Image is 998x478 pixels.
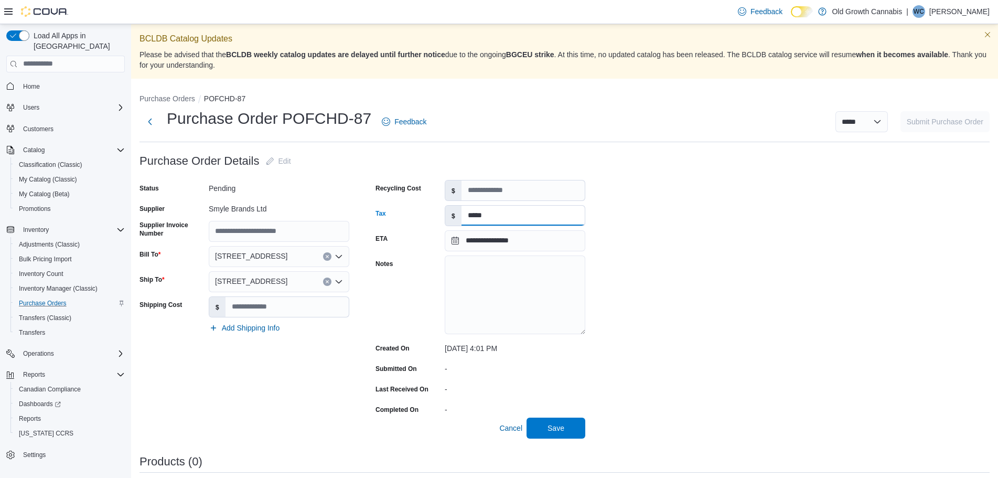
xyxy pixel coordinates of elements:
[10,281,129,296] button: Inventory Manager (Classic)
[856,50,948,59] strong: when it becomes available
[15,268,68,280] a: Inventory Count
[15,297,71,310] a: Purchase Orders
[139,275,165,284] label: Ship To
[445,206,462,226] label: $
[2,447,129,462] button: Settings
[375,209,386,218] label: Tax
[335,252,343,261] button: Open list of options
[2,79,129,94] button: Home
[15,188,125,200] span: My Catalog (Beta)
[323,278,331,286] button: Clear input
[209,180,349,193] div: Pending
[21,6,68,17] img: Cova
[29,30,125,51] span: Load All Apps in [GEOGRAPHIC_DATA]
[15,188,74,200] a: My Catalog (Beta)
[914,5,924,18] span: WC
[378,111,431,132] a: Feedback
[139,301,182,309] label: Shipping Cost
[15,398,125,410] span: Dashboards
[19,449,50,461] a: Settings
[10,325,129,340] button: Transfers
[15,383,85,396] a: Canadian Compliance
[15,173,125,186] span: My Catalog (Classic)
[19,224,125,236] span: Inventory
[262,151,295,172] button: Edit
[139,221,205,238] label: Supplier Invoice Number
[15,326,125,339] span: Transfers
[139,205,165,213] label: Supplier
[375,406,418,414] label: Completed On
[445,230,585,251] input: Press the down key to open a popover containing a calendar.
[832,5,902,18] p: Old Growth Cannabis
[323,252,331,261] button: Clear input
[913,5,925,18] div: Will Cummer
[23,226,49,234] span: Inventory
[19,101,44,114] button: Users
[10,187,129,201] button: My Catalog (Beta)
[19,448,125,461] span: Settings
[375,260,393,268] label: Notes
[15,173,81,186] a: My Catalog (Classic)
[278,156,291,166] span: Edit
[139,49,990,70] p: Please be advised that the due to the ongoing . At this time, no updated catalog has been release...
[15,427,78,440] a: [US_STATE] CCRS
[19,144,125,156] span: Catalog
[15,282,102,295] a: Inventory Manager (Classic)
[23,146,45,154] span: Catalog
[445,180,462,200] label: $
[499,423,522,433] span: Cancel
[15,427,125,440] span: Washington CCRS
[19,80,125,93] span: Home
[10,237,129,252] button: Adjustments (Classic)
[209,297,226,317] label: $
[23,82,40,91] span: Home
[19,224,53,236] button: Inventory
[19,347,125,360] span: Operations
[375,344,410,353] label: Created On
[215,250,287,262] span: [STREET_ADDRESS]
[19,314,71,322] span: Transfers (Classic)
[19,284,98,293] span: Inventory Manager (Classic)
[19,368,125,381] span: Reports
[205,317,284,338] button: Add Shipping Info
[375,365,417,373] label: Submitted On
[2,100,129,115] button: Users
[19,175,77,184] span: My Catalog (Classic)
[445,360,585,373] div: -
[15,158,125,171] span: Classification (Classic)
[791,6,813,17] input: Dark Mode
[15,312,125,324] span: Transfers (Classic)
[15,383,125,396] span: Canadian Compliance
[907,116,983,127] span: Submit Purchase Order
[139,93,990,106] nav: An example of EuiBreadcrumbs
[527,418,585,439] button: Save
[10,201,129,216] button: Promotions
[15,297,125,310] span: Purchase Orders
[15,203,125,215] span: Promotions
[10,157,129,172] button: Classification (Classic)
[19,255,72,263] span: Bulk Pricing Import
[10,311,129,325] button: Transfers (Classic)
[15,238,84,251] a: Adjustments (Classic)
[15,238,125,251] span: Adjustments (Classic)
[375,184,421,193] label: Recycling Cost
[15,268,125,280] span: Inventory Count
[10,296,129,311] button: Purchase Orders
[222,323,280,333] span: Add Shipping Info
[139,155,260,167] h3: Purchase Order Details
[335,278,343,286] button: Open list of options
[19,270,63,278] span: Inventory Count
[19,385,81,394] span: Canadian Compliance
[19,400,61,408] span: Dashboards
[2,143,129,157] button: Catalog
[167,108,371,129] h1: Purchase Order POFCHD-87
[139,184,159,193] label: Status
[10,426,129,441] button: [US_STATE] CCRS
[929,5,990,18] p: [PERSON_NAME]
[10,397,129,411] a: Dashboards
[23,370,45,379] span: Reports
[15,312,76,324] a: Transfers (Classic)
[15,398,65,410] a: Dashboards
[15,326,49,339] a: Transfers
[445,340,585,353] div: [DATE] 4:01 PM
